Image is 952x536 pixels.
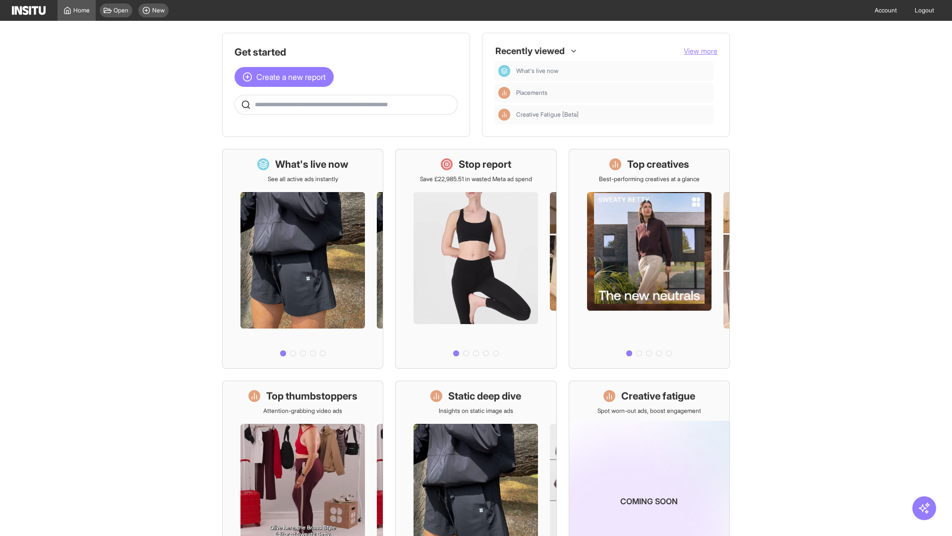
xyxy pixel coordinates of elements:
[152,6,165,14] span: New
[275,157,349,171] h1: What's live now
[627,157,689,171] h1: Top creatives
[222,149,383,369] a: What's live nowSee all active ads instantly
[448,389,521,403] h1: Static deep dive
[599,175,700,183] p: Best-performing creatives at a glance
[73,6,90,14] span: Home
[516,111,579,119] span: Creative Fatigue [Beta]
[498,109,510,121] div: Insights
[266,389,357,403] h1: Top thumbstoppers
[263,407,342,415] p: Attention-grabbing video ads
[256,71,326,83] span: Create a new report
[439,407,513,415] p: Insights on static image ads
[235,67,334,87] button: Create a new report
[395,149,556,369] a: Stop reportSave £22,985.51 in wasted Meta ad spend
[516,67,710,75] span: What's live now
[516,111,710,119] span: Creative Fatigue [Beta]
[569,149,730,369] a: Top creativesBest-performing creatives at a glance
[516,89,710,97] span: Placements
[420,175,532,183] p: Save £22,985.51 in wasted Meta ad spend
[516,67,558,75] span: What's live now
[684,46,717,56] button: View more
[498,87,510,99] div: Insights
[114,6,128,14] span: Open
[684,47,717,55] span: View more
[12,6,46,15] img: Logo
[235,45,458,59] h1: Get started
[459,157,511,171] h1: Stop report
[498,65,510,77] div: Dashboard
[516,89,547,97] span: Placements
[268,175,338,183] p: See all active ads instantly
